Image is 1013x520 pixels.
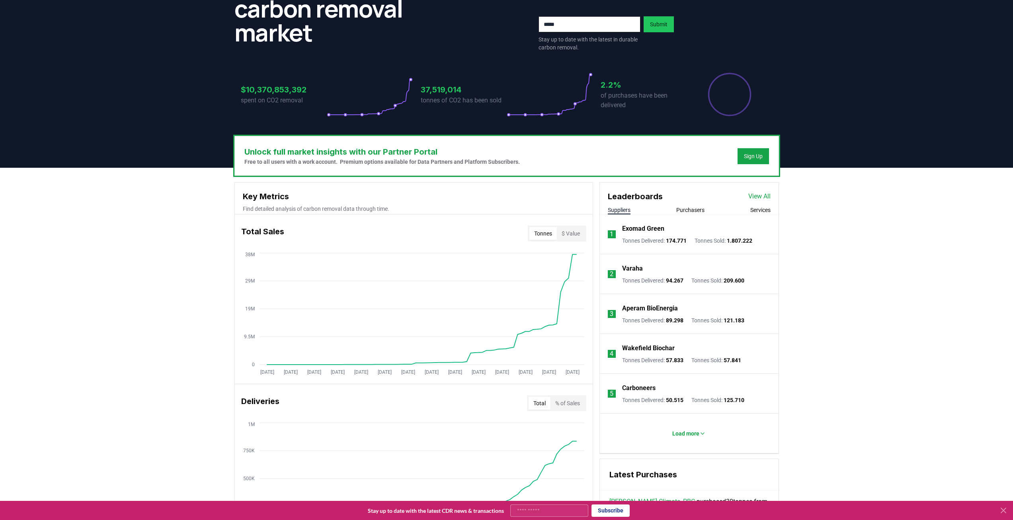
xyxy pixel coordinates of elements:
[283,369,297,375] tspan: [DATE]
[750,206,771,214] button: Services
[744,152,763,160] a: Sign Up
[622,277,683,285] p: Tonnes Delivered :
[691,396,744,404] p: Tonnes Sold :
[448,369,462,375] tspan: [DATE]
[691,316,744,324] p: Tonnes Sold :
[666,317,683,324] span: 89.298
[608,190,663,202] h3: Leaderboards
[695,237,752,245] p: Tonnes Sold :
[610,269,613,279] p: 2
[377,369,391,375] tspan: [DATE]
[424,369,438,375] tspan: [DATE]
[252,362,255,367] tspan: 0
[691,277,744,285] p: Tonnes Sold :
[471,369,485,375] tspan: [DATE]
[691,356,741,364] p: Tonnes Sold :
[518,369,532,375] tspan: [DATE]
[401,369,415,375] tspan: [DATE]
[622,383,656,393] a: Carboneers
[244,146,520,158] h3: Unlock full market insights with our Partner Portal
[644,16,674,32] button: Submit
[622,304,678,313] a: Aperam BioEnergia
[243,190,585,202] h3: Key Metrics
[539,35,640,51] p: Stay up to date with the latest in durable carbon removal.
[610,349,613,359] p: 4
[748,192,771,201] a: View All
[243,476,255,481] tspan: 500K
[727,237,752,244] span: 1.807.222
[724,397,744,403] span: 125.710
[244,158,520,166] p: Free to all users with a work account. Premium options available for Data Partners and Platform S...
[421,96,507,105] p: tonnes of CO2 has been sold
[622,237,687,245] p: Tonnes Delivered :
[260,369,274,375] tspan: [DATE]
[724,317,744,324] span: 121.183
[622,356,683,364] p: Tonnes Delivered :
[610,309,613,319] p: 3
[241,226,284,241] h3: Total Sales
[622,316,683,324] p: Tonnes Delivered :
[550,397,585,410] button: % of Sales
[565,369,579,375] tspan: [DATE]
[609,497,769,516] span: purchased 30 tonnes from
[608,206,630,214] button: Suppliers
[666,397,683,403] span: 50.515
[622,343,675,353] a: Wakefield Biochar
[244,334,255,339] tspan: 9.5M
[241,84,327,96] h3: $10,370,853,392
[601,91,687,110] p: of purchases have been delivered
[666,237,687,244] span: 174.771
[529,227,557,240] button: Tonnes
[241,96,327,105] p: spent on CO2 removal
[610,389,613,398] p: 5
[529,397,550,410] button: Total
[672,430,699,438] p: Load more
[609,497,695,506] a: [PERSON_NAME] Climate, PBC
[601,79,687,91] h3: 2.2%
[707,72,752,117] div: Percentage of sales delivered
[622,224,664,234] a: Exomad Green
[724,277,744,284] span: 209.600
[307,369,321,375] tspan: [DATE]
[622,264,643,273] a: Varaha
[241,395,279,411] h3: Deliveries
[330,369,344,375] tspan: [DATE]
[243,448,255,453] tspan: 750K
[738,148,769,164] button: Sign Up
[248,422,255,427] tspan: 1M
[666,357,683,363] span: 57.833
[495,369,509,375] tspan: [DATE]
[354,369,368,375] tspan: [DATE]
[557,227,585,240] button: $ Value
[666,426,712,442] button: Load more
[676,206,705,214] button: Purchasers
[610,230,613,239] p: 1
[245,306,255,312] tspan: 19M
[245,278,255,284] tspan: 29M
[609,469,769,481] h3: Latest Purchases
[724,357,741,363] span: 57.841
[666,277,683,284] span: 94.267
[421,84,507,96] h3: 37,519,014
[245,252,255,257] tspan: 38M
[243,205,585,213] p: Find detailed analysis of carbon removal data through time.
[622,396,683,404] p: Tonnes Delivered :
[542,369,556,375] tspan: [DATE]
